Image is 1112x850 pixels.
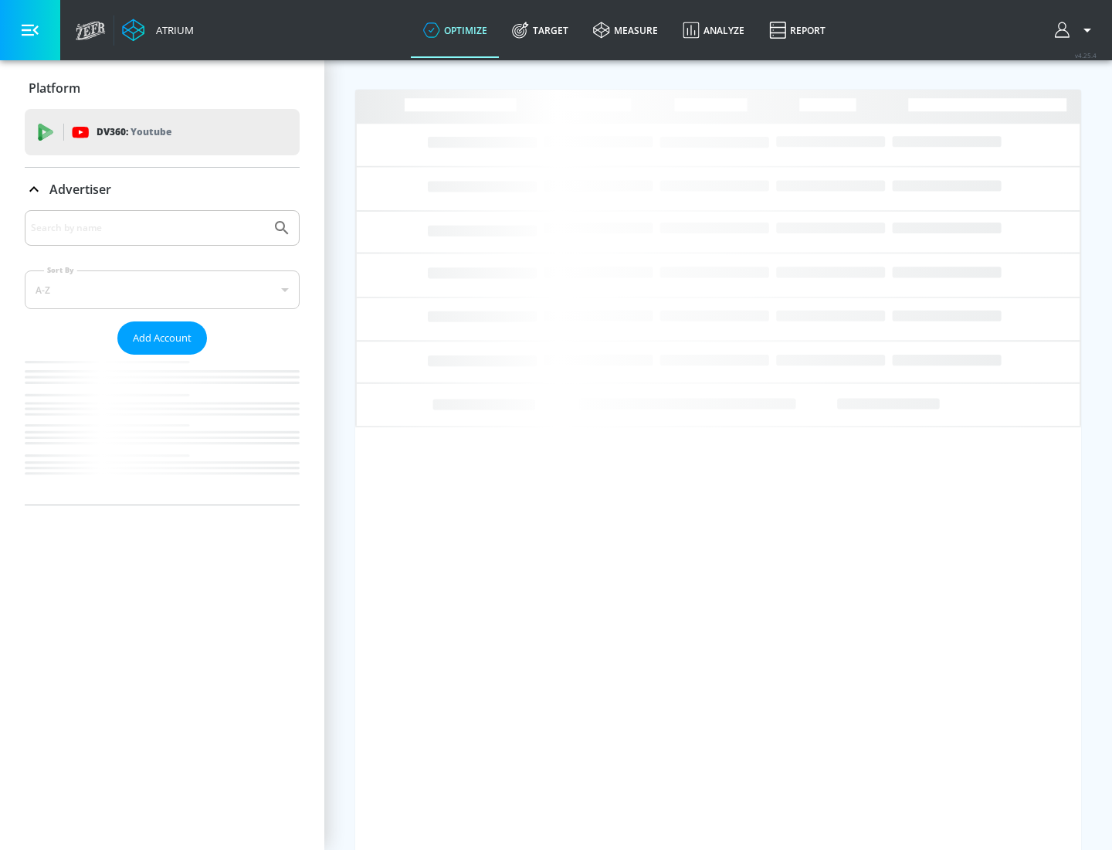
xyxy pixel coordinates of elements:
span: Add Account [133,329,192,347]
a: optimize [411,2,500,58]
p: DV360: [97,124,171,141]
div: Advertiser [25,210,300,505]
div: Advertiser [25,168,300,211]
p: Advertiser [49,181,111,198]
a: measure [581,2,670,58]
label: Sort By [44,265,77,275]
a: Target [500,2,581,58]
nav: list of Advertiser [25,355,300,505]
a: Atrium [122,19,194,42]
button: Add Account [117,321,207,355]
p: Platform [29,80,80,97]
a: Analyze [670,2,757,58]
a: Report [757,2,838,58]
div: Platform [25,66,300,110]
div: DV360: Youtube [25,109,300,155]
p: Youtube [131,124,171,140]
div: Atrium [150,23,194,37]
div: A-Z [25,270,300,309]
span: v 4.25.4 [1075,51,1097,59]
input: Search by name [31,218,265,238]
